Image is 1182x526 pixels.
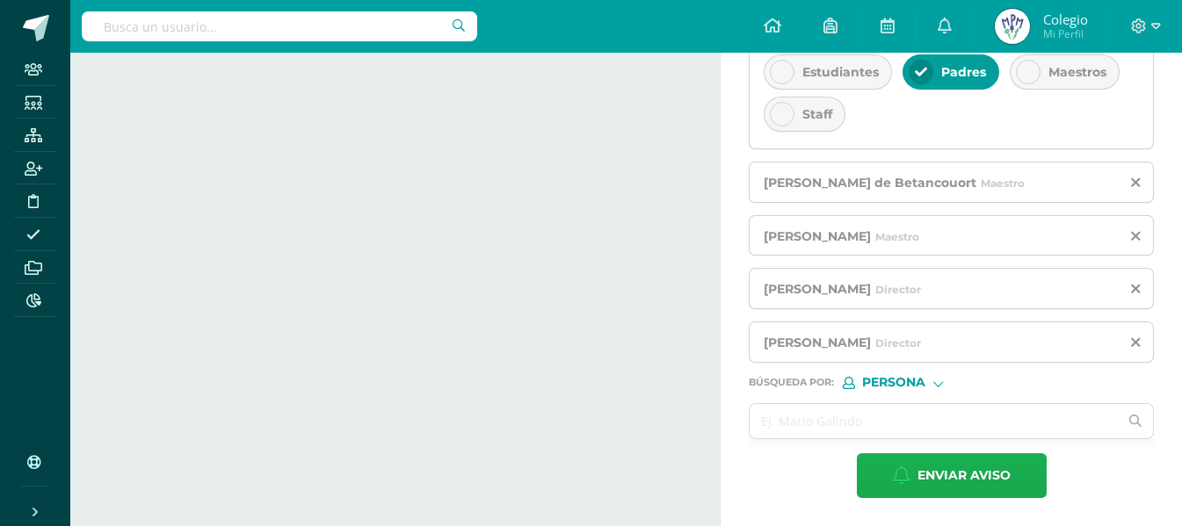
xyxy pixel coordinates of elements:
span: Director [875,283,921,296]
div: [object Object] [843,377,975,389]
span: Padres [941,64,986,80]
span: Maestro [875,230,919,243]
span: Director [875,336,921,349]
span: Persona [862,378,925,387]
button: Enviar aviso [857,453,1047,498]
span: Maestro [981,177,1025,190]
span: Maestros [1048,64,1106,80]
span: Colegio [1043,11,1088,28]
span: Estudiantes [802,64,879,80]
span: [PERSON_NAME] de Betancouort [764,175,976,191]
span: Enviar aviso [917,454,1011,497]
span: [PERSON_NAME] [764,228,871,244]
span: Mi Perfil [1043,26,1088,41]
img: e484a19925c0a5cccf408cad57c67c38.png [995,9,1030,44]
span: [PERSON_NAME] [764,335,871,350]
span: Staff [802,106,832,122]
span: [PERSON_NAME] [764,281,871,297]
input: Busca un usuario... [82,11,477,41]
input: Ej. Mario Galindo [750,404,1118,438]
span: Búsqueda por : [749,378,834,387]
